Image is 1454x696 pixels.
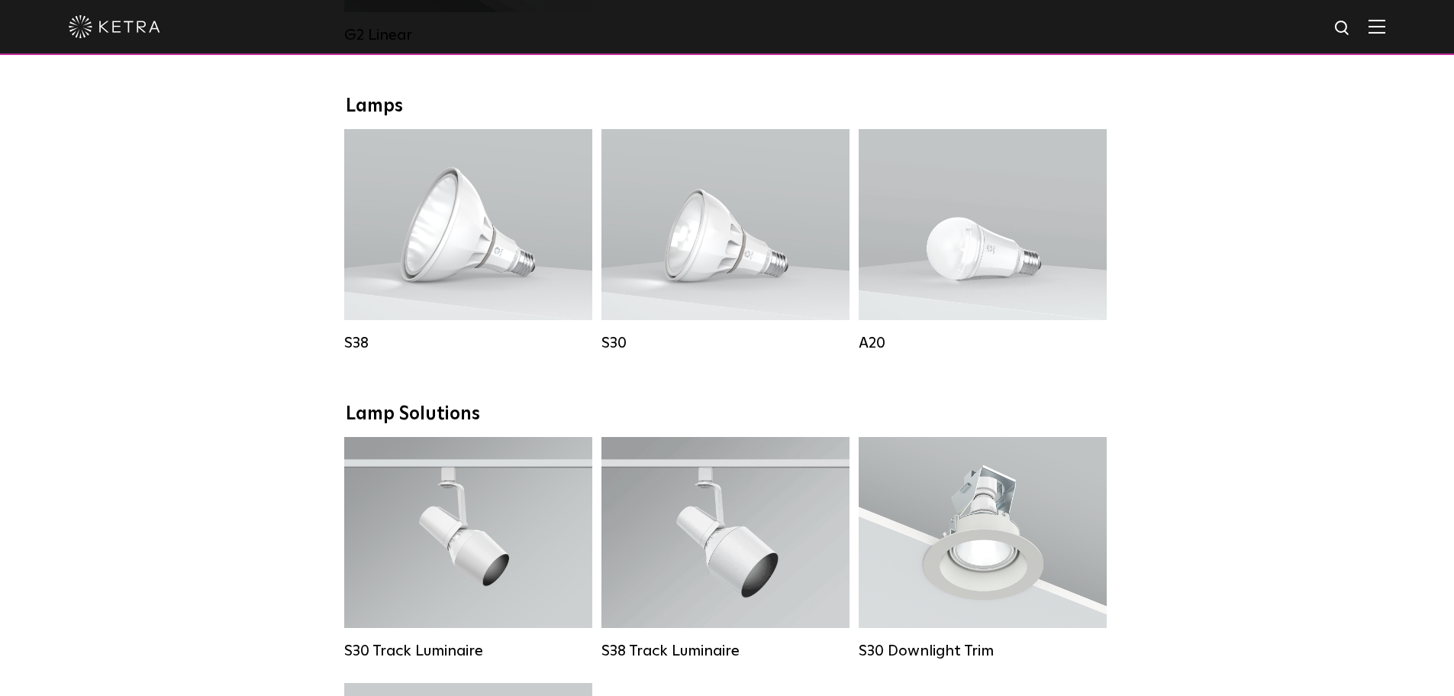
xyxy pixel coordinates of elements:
[1369,19,1385,34] img: Hamburger%20Nav.svg
[344,437,592,660] a: S30 Track Luminaire Lumen Output:1100Colors:White / BlackBeam Angles:15° / 25° / 40° / 60° / 90°W...
[601,437,850,660] a: S38 Track Luminaire Lumen Output:1100Colors:White / BlackBeam Angles:10° / 25° / 40° / 60°Wattage...
[344,642,592,660] div: S30 Track Luminaire
[601,129,850,352] a: S30 Lumen Output:1100Colors:White / BlackBase Type:E26 Edison Base / GU24Beam Angles:15° / 25° / ...
[859,437,1107,660] a: S30 Downlight Trim S30 Downlight Trim
[346,95,1109,118] div: Lamps
[346,403,1109,426] div: Lamp Solutions
[69,15,160,38] img: ketra-logo-2019-white
[859,642,1107,660] div: S30 Downlight Trim
[1333,19,1352,38] img: search icon
[344,129,592,352] a: S38 Lumen Output:1100Colors:White / BlackBase Type:E26 Edison Base / GU24Beam Angles:10° / 25° / ...
[601,642,850,660] div: S38 Track Luminaire
[601,334,850,352] div: S30
[344,334,592,352] div: S38
[859,334,1107,352] div: A20
[859,129,1107,352] a: A20 Lumen Output:600 / 800Colors:White / BlackBase Type:E26 Edison Base / GU24Beam Angles:Omni-Di...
